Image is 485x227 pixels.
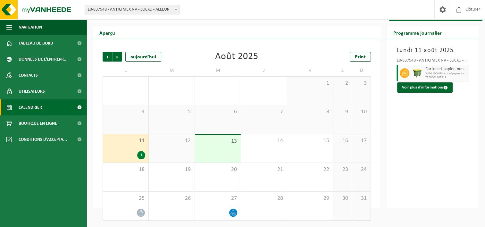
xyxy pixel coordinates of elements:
img: WB-1100-HPE-GN-50 [413,68,422,78]
span: Boutique en ligne [19,115,57,131]
div: 10-837548 - ANTICIMEX NV - LOCKO - ALLEUR [397,58,469,65]
div: aujourd'hui [125,52,161,62]
button: Voir plus d'informations [397,82,453,93]
span: Données de l'entrepr... [19,51,68,67]
span: 3 [355,80,368,87]
span: 7 [244,108,284,115]
span: Print [355,55,366,60]
span: 26 [152,195,191,202]
div: Août 2025 [215,52,258,62]
span: 24 [355,166,368,173]
td: M [149,65,195,76]
h2: Programme journalier [387,26,448,39]
span: 13 [198,138,238,145]
span: Précédent [103,52,112,62]
span: 29 [290,195,330,202]
span: 16 [337,137,349,144]
span: 10 [355,108,368,115]
span: 6 [198,108,238,115]
span: 30 [337,195,349,202]
span: 10-837548 - ANTICIMEX NV - LOCKO - ALLEUR [85,5,179,14]
span: 2 [337,80,349,87]
td: J [241,65,287,76]
span: WB-1100-HP karton/papier, los (bedrijven) [425,72,467,76]
div: 1 [137,151,145,159]
span: 31 [355,195,368,202]
a: Print [350,52,371,62]
td: M [195,65,241,76]
span: 22 [290,166,330,173]
td: S [333,65,352,76]
span: 28 [244,195,284,202]
span: 23 [337,166,349,173]
span: 17 [355,137,368,144]
span: Carton et papier, non-conditionné (industriel) [425,67,467,72]
span: Utilisateurs [19,83,45,99]
span: 5 [152,108,191,115]
span: 25 [106,195,145,202]
span: 12 [152,137,191,144]
span: 14 [244,137,284,144]
span: Suivant [113,52,122,62]
span: Conditions d'accepta... [19,131,67,147]
span: Navigation [19,19,42,35]
span: Tableau de bord [19,35,53,51]
td: V [287,65,333,76]
span: 4 [106,108,145,115]
span: 27 [198,195,238,202]
span: 8 [290,108,330,115]
h3: Lundi 11 août 2025 [397,46,469,55]
span: Contacts [19,67,38,83]
h2: Aperçu [93,26,121,39]
span: 19 [152,166,191,173]
span: Calendrier [19,99,42,115]
span: T250001487519 [425,76,467,80]
span: 9 [337,108,349,115]
span: 11 [106,137,145,144]
span: 18 [106,166,145,173]
span: 15 [290,137,330,144]
span: 1 [290,80,330,87]
span: 21 [244,166,284,173]
td: L [103,65,149,76]
td: D [352,65,371,76]
span: 20 [198,166,238,173]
